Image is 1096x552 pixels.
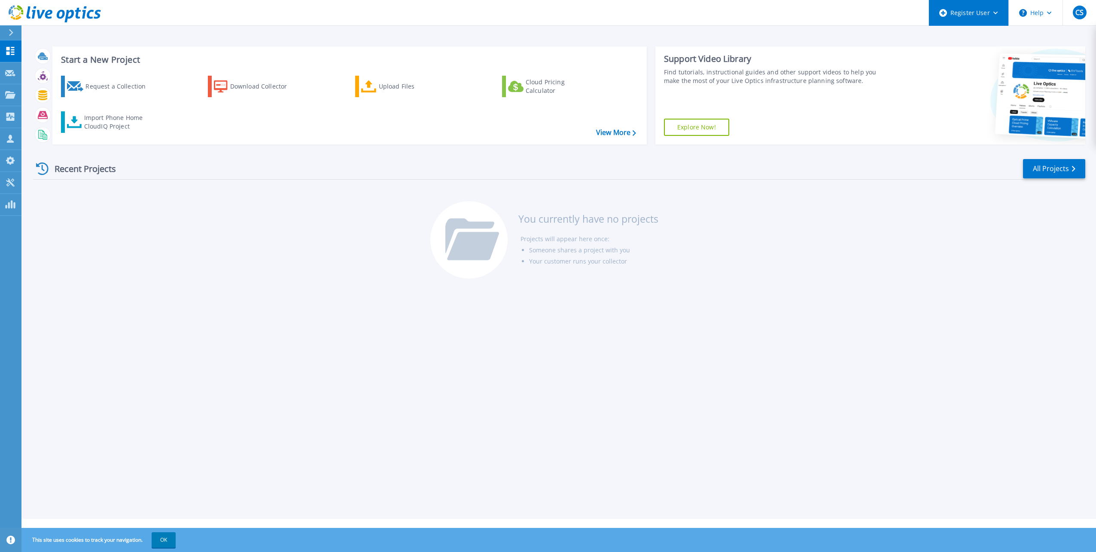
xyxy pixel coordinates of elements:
[33,158,128,179] div: Recent Projects
[230,78,299,95] div: Download Collector
[355,76,451,97] a: Upload Files
[24,532,176,548] span: This site uses cookies to track your navigation.
[664,53,886,64] div: Support Video Library
[664,68,886,85] div: Find tutorials, instructional guides and other support videos to help you make the most of your L...
[529,245,658,256] li: Someone shares a project with you
[85,78,154,95] div: Request a Collection
[502,76,598,97] a: Cloud Pricing Calculator
[596,129,636,137] a: View More
[379,78,448,95] div: Upload Files
[529,256,658,267] li: Your customer runs your collector
[1023,159,1085,178] a: All Projects
[526,78,594,95] div: Cloud Pricing Calculator
[84,113,151,131] div: Import Phone Home CloudIQ Project
[61,55,636,64] h3: Start a New Project
[518,214,658,224] h3: You currently have no projects
[1075,9,1084,16] span: CS
[664,119,729,136] a: Explore Now!
[521,233,658,245] li: Projects will appear here once:
[208,76,304,97] a: Download Collector
[152,532,176,548] button: OK
[61,76,157,97] a: Request a Collection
